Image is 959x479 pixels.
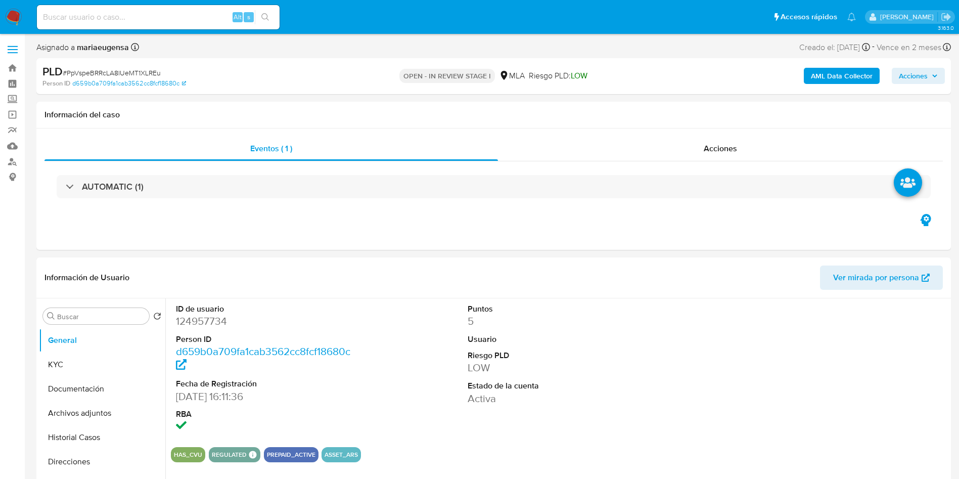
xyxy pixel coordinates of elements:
[941,12,951,22] a: Salir
[39,450,165,474] button: Direcciones
[880,12,937,22] p: mariaeugenia.sanchez@mercadolibre.com
[892,68,945,84] button: Acciones
[781,12,837,22] span: Accesos rápidos
[42,63,63,79] b: PLD
[176,334,360,345] dt: Person ID
[39,425,165,450] button: Historial Casos
[704,143,737,154] span: Acciones
[820,266,943,290] button: Ver mirada por persona
[247,12,250,22] span: s
[44,110,943,120] h1: Información del caso
[877,42,941,53] span: Vence en 2 meses
[399,69,495,83] p: OPEN - IN REVIEW STAGE I
[234,12,242,22] span: Alt
[499,70,525,81] div: MLA
[57,312,145,321] input: Buscar
[36,42,129,53] span: Asignado a
[176,344,350,373] a: d659b0a709fa1cab3562cc8fcf18680c
[468,391,652,406] dd: Activa
[44,273,129,283] h1: Información de Usuario
[75,41,129,53] b: mariaeugensa
[39,328,165,353] button: General
[804,68,880,84] button: AML Data Collector
[847,13,856,21] a: Notificaciones
[176,314,360,328] dd: 124957734
[468,314,652,328] dd: 5
[899,68,928,84] span: Acciones
[42,79,70,88] b: Person ID
[37,11,280,24] input: Buscar usuario o caso...
[176,409,360,420] dt: RBA
[872,40,875,54] span: -
[72,79,186,88] a: d659b0a709fa1cab3562cc8fcf18680c
[176,303,360,315] dt: ID de usuario
[82,181,144,192] h3: AUTOMATIC (1)
[468,380,652,391] dt: Estado de la cuenta
[255,10,276,24] button: search-icon
[57,175,931,198] div: AUTOMATIC (1)
[47,312,55,320] button: Buscar
[468,334,652,345] dt: Usuario
[39,353,165,377] button: KYC
[811,68,873,84] b: AML Data Collector
[468,303,652,315] dt: Puntos
[176,389,360,404] dd: [DATE] 16:11:36
[153,312,161,323] button: Volver al orden por defecto
[468,361,652,375] dd: LOW
[39,401,165,425] button: Archivos adjuntos
[468,350,652,361] dt: Riesgo PLD
[63,68,161,78] span: # PpVspeBRRcLA8lUeMT1XLREu
[833,266,919,290] span: Ver mirada por persona
[176,378,360,389] dt: Fecha de Registración
[250,143,292,154] span: Eventos ( 1 )
[39,377,165,401] button: Documentación
[571,70,587,81] span: LOW
[799,40,870,54] div: Creado el: [DATE]
[529,70,587,81] span: Riesgo PLD:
